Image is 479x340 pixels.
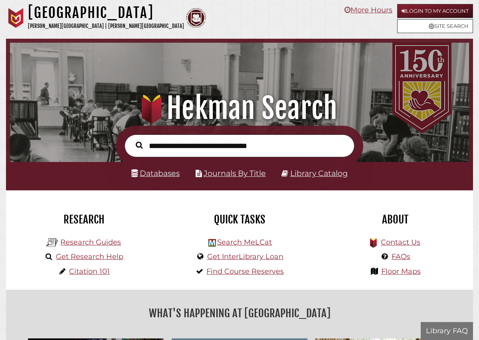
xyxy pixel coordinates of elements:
a: FAQs [392,252,410,261]
a: Library Catalog [290,168,348,178]
h2: What's Happening at [GEOGRAPHIC_DATA] [12,304,467,322]
h1: Hekman Search [17,91,462,126]
img: Calvin University [6,8,26,28]
a: Floor Maps [381,267,421,276]
a: Journals By Title [204,168,266,178]
a: Citation 101 [69,267,110,276]
a: Search MeLCat [217,238,272,247]
a: Get Research Help [56,252,123,261]
img: Hekman Library Logo [46,237,58,249]
img: Hekman Library Logo [208,239,216,247]
a: Site Search [397,19,473,33]
a: More Hours [344,6,392,14]
p: [PERSON_NAME][GEOGRAPHIC_DATA] | [PERSON_NAME][GEOGRAPHIC_DATA] [28,22,184,31]
a: Contact Us [381,238,420,247]
h2: Quick Tasks [168,213,311,226]
h2: About [323,213,467,226]
button: Search [132,140,147,150]
h1: [GEOGRAPHIC_DATA] [28,4,184,22]
a: Research Guides [60,238,121,247]
a: Find Course Reserves [206,267,284,276]
img: Calvin Theological Seminary [186,8,206,28]
a: Get InterLibrary Loan [207,252,283,261]
a: Login to My Account [397,4,473,18]
i: Search [136,141,143,149]
a: Databases [131,168,180,178]
h2: Research [12,213,156,226]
